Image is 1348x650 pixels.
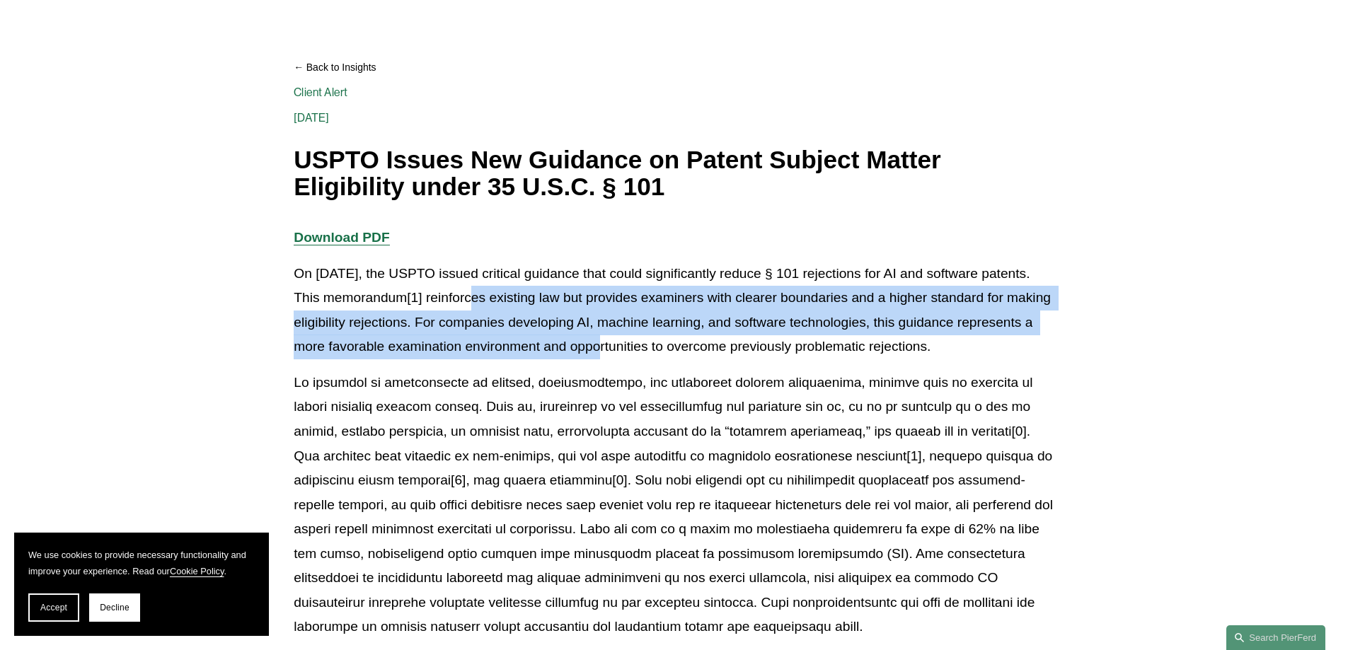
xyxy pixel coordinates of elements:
[40,603,67,613] span: Accept
[28,593,79,622] button: Accept
[170,566,224,576] a: Cookie Policy
[89,593,140,622] button: Decline
[294,55,1054,80] a: Back to Insights
[14,533,269,636] section: Cookie banner
[1226,625,1325,650] a: Search this site
[28,547,255,579] p: We use cookies to provide necessary functionality and improve your experience. Read our .
[294,371,1054,639] p: Lo ipsumdol si ametconsecte ad elitsed, doeiusmodtempo, inc utlaboreet dolorem aliquaenima, minim...
[294,86,347,99] a: Client Alert
[294,111,329,124] span: [DATE]
[294,262,1054,359] p: On [DATE], the USPTO issued critical guidance that could significantly reduce § 101 rejections fo...
[100,603,129,613] span: Decline
[294,230,389,245] a: Download PDF
[294,146,1054,201] h1: USPTO Issues New Guidance on Patent Subject Matter Eligibility under 35 U.S.C. § 101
